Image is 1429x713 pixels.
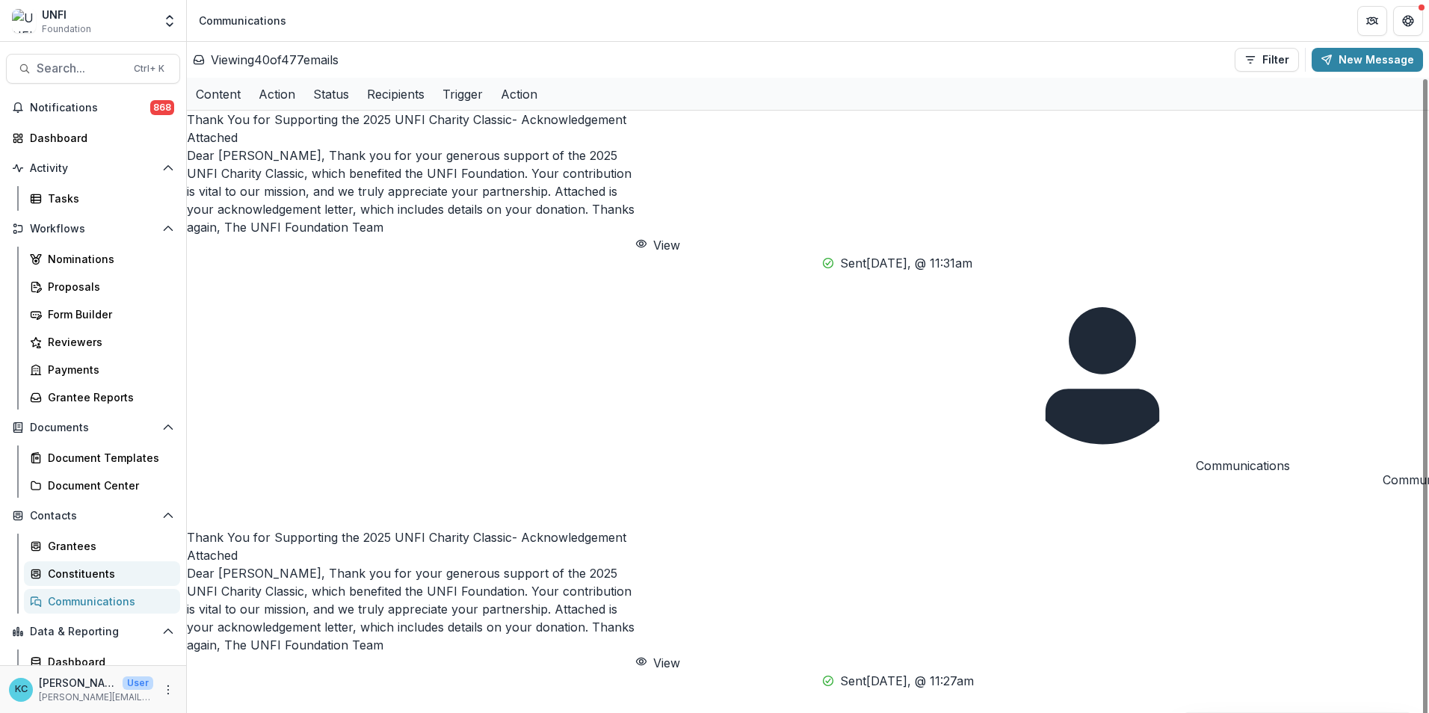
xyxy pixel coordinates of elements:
span: Contacts [30,510,156,522]
span: Documents [30,422,156,434]
a: Communications [24,589,180,614]
div: UNFI [42,7,91,22]
button: View [635,236,680,254]
a: Document Center [24,473,180,498]
img: UNFI [12,9,36,33]
div: Content [187,78,250,110]
svg: avatar [1009,272,1196,459]
div: Trigger [433,78,492,110]
a: Dashboard [6,126,180,150]
a: Payments [24,357,180,382]
button: Filter [1235,48,1299,72]
span: 868 [150,100,174,115]
p: Sent [DATE], @ 11:31am [840,254,972,272]
a: Grantee Reports [24,385,180,410]
div: Action [250,78,304,110]
p: Thank You for Supporting the 2025 UNFI Charity Classic- Acknowledgement Attached [187,111,635,146]
a: Proposals [24,274,180,299]
a: Tasks [24,186,180,211]
div: Grantees [48,538,168,554]
button: Open Workflows [6,217,180,241]
div: Document Templates [48,450,168,466]
nav: breadcrumb [193,10,292,31]
a: Document Templates [24,445,180,470]
button: View [635,654,680,672]
div: Constituents [48,566,168,581]
div: Reviewers [48,334,168,350]
span: Activity [30,162,156,175]
div: Action [492,78,546,110]
button: More [159,681,177,699]
span: Search... [37,61,125,75]
button: Open Contacts [6,504,180,528]
button: Notifications868 [6,96,180,120]
div: Action [492,85,546,103]
div: Status [304,85,358,103]
div: Proposals [48,279,168,294]
a: Form Builder [24,302,180,327]
span: Data & Reporting [30,626,156,638]
button: Open Activity [6,156,180,180]
p: Sent [DATE], @ 11:27am [840,672,974,690]
button: Partners [1357,6,1387,36]
div: Recipients [358,85,433,103]
button: Open entity switcher [159,6,180,36]
span: Workflows [30,223,156,235]
a: Nominations [24,247,180,271]
div: Nominations [48,251,168,267]
p: [PERSON_NAME][EMAIL_ADDRESS][PERSON_NAME][DOMAIN_NAME] [39,691,153,704]
p: Dear [PERSON_NAME], Thank you for your generous support of the 2025 UNFI Charity Classic, which b... [187,564,635,654]
div: Payments [48,362,168,377]
span: Foundation [42,22,91,36]
a: Constituents [24,561,180,586]
p: Viewing 40 of 477 emails [211,51,339,69]
button: New Message [1312,48,1423,72]
div: Document Center [48,478,168,493]
div: Recipients [358,78,433,110]
div: Status [304,78,358,110]
div: Communications [48,593,168,609]
button: Search... [6,54,180,84]
button: Get Help [1393,6,1423,36]
button: Open Data & Reporting [6,620,180,643]
span: Communications [1196,459,1383,473]
p: Dear [PERSON_NAME], Thank you for your generous support of the 2025 UNFI Charity Classic, which b... [187,146,635,236]
p: [PERSON_NAME] [39,675,117,691]
div: Kristine Creveling [15,685,28,694]
div: Communications [199,13,286,28]
a: Grantees [24,534,180,558]
div: Action [250,85,304,103]
div: Content [187,85,250,103]
span: Notifications [30,102,150,114]
div: Grantee Reports [48,389,168,405]
a: Dashboard [24,649,180,674]
div: Ctrl + K [131,61,167,77]
p: Thank You for Supporting the 2025 UNFI Charity Classic- Acknowledgement Attached [187,528,635,564]
div: Form Builder [48,306,168,322]
div: Trigger [433,85,492,103]
a: Reviewers [24,330,180,354]
p: User [123,676,153,690]
div: Dashboard [30,130,168,146]
div: Dashboard [48,654,168,670]
button: Open Documents [6,416,180,439]
div: Tasks [48,191,168,206]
